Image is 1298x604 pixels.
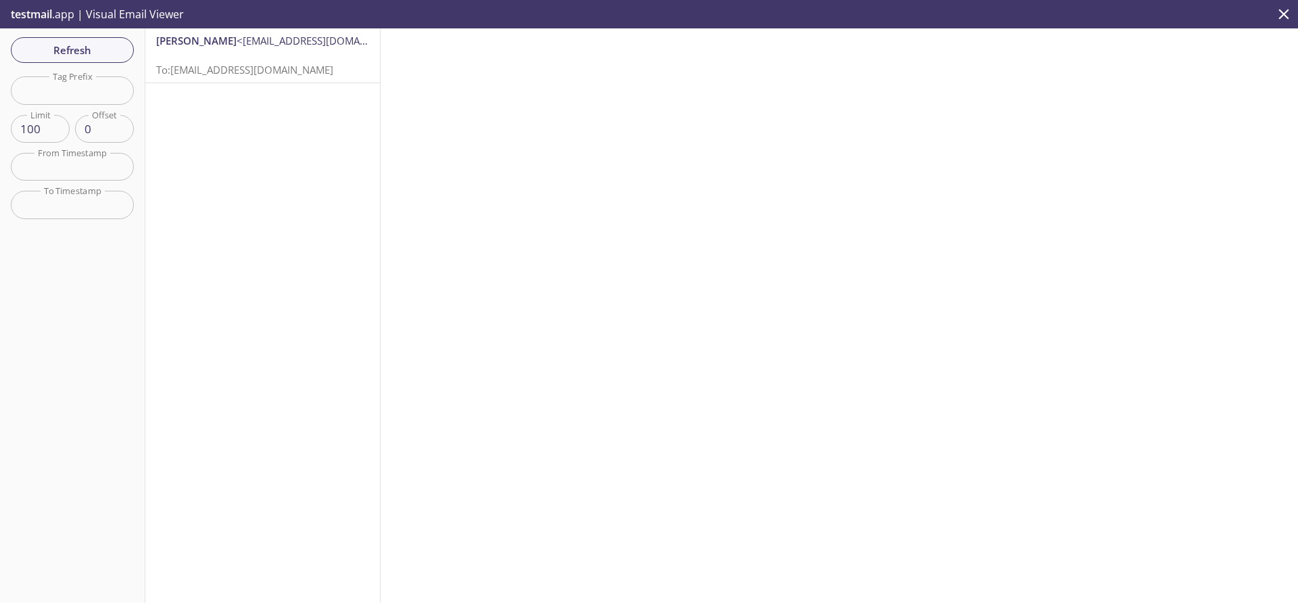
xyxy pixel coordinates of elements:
[237,34,412,47] span: <[EMAIL_ADDRESS][DOMAIN_NAME]>
[11,37,134,63] button: Refresh
[156,34,237,47] span: [PERSON_NAME]
[145,28,380,83] nav: emails
[11,7,52,22] span: testmail
[22,41,123,59] span: Refresh
[156,63,333,76] span: To: [EMAIL_ADDRESS][DOMAIN_NAME]
[145,28,380,83] div: [PERSON_NAME]<[EMAIL_ADDRESS][DOMAIN_NAME]>To:[EMAIL_ADDRESS][DOMAIN_NAME]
